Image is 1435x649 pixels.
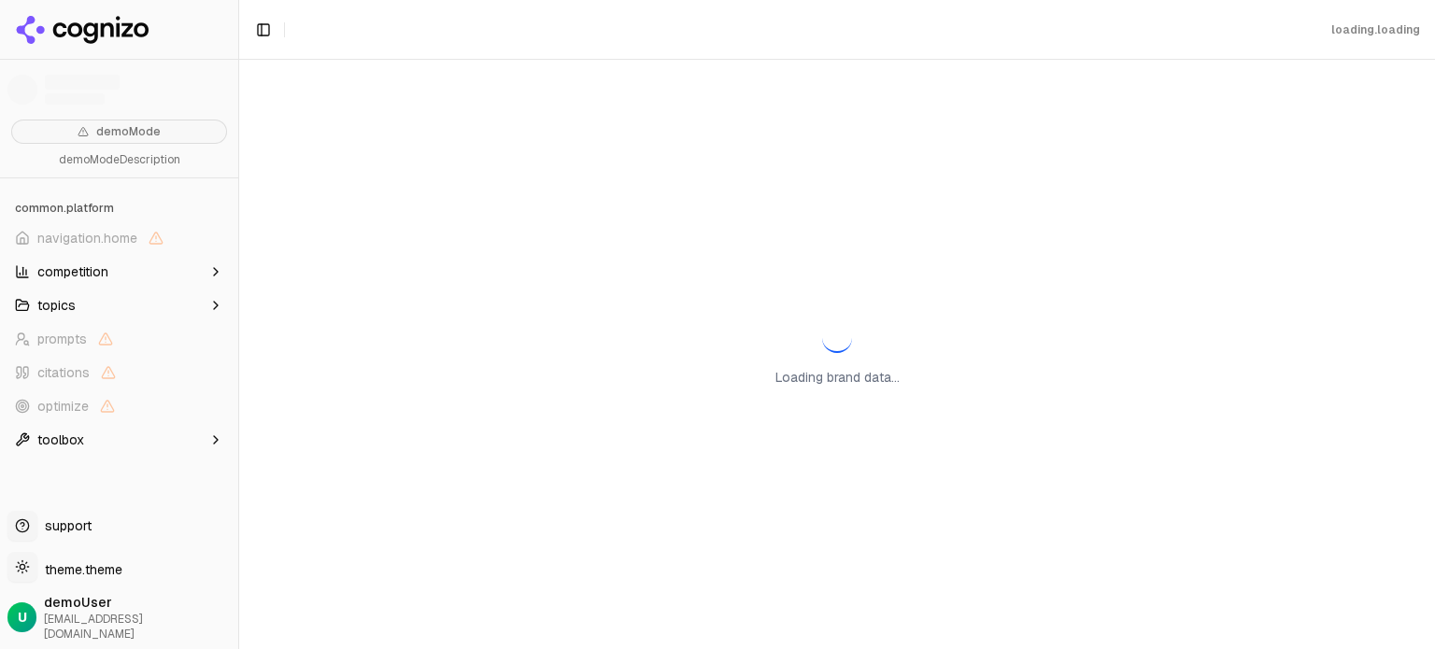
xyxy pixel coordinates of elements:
[37,430,84,449] span: toolbox
[37,229,137,247] span: navigation.home
[96,124,161,139] span: demoMode
[775,368,900,387] p: Loading brand data...
[37,363,90,382] span: citations
[37,296,76,315] span: topics
[7,257,231,287] button: competition
[7,193,231,223] div: common.platform
[18,608,27,627] span: U
[7,425,231,455] button: toolbox
[11,151,227,170] p: demoModeDescription
[37,516,92,535] span: support
[37,397,89,416] span: optimize
[44,593,231,612] span: demoUser
[37,561,122,578] span: theme.theme
[7,290,231,320] button: topics
[1331,22,1420,37] div: loading.loading
[37,330,87,348] span: prompts
[37,262,108,281] span: competition
[44,612,231,642] span: [EMAIL_ADDRESS][DOMAIN_NAME]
